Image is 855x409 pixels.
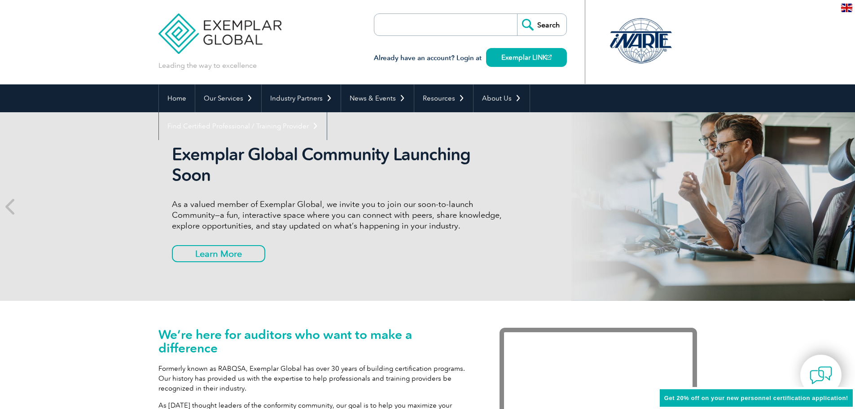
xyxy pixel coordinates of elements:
[158,328,473,355] h1: We’re here for auditors who want to make a difference
[159,84,195,112] a: Home
[159,112,327,140] a: Find Certified Professional / Training Provider
[195,84,261,112] a: Our Services
[474,84,530,112] a: About Us
[158,364,473,393] p: Formerly known as RABQSA, Exemplar Global has over 30 years of building certification programs. O...
[172,245,265,262] a: Learn More
[664,395,848,401] span: Get 20% off on your new personnel certification application!
[841,4,852,12] img: en
[158,61,257,70] p: Leading the way to excellence
[172,199,509,231] p: As a valued member of Exemplar Global, we invite you to join our soon-to-launch Community—a fun, ...
[810,364,832,387] img: contact-chat.png
[341,84,414,112] a: News & Events
[262,84,341,112] a: Industry Partners
[547,55,552,60] img: open_square.png
[486,48,567,67] a: Exemplar LINK
[172,144,509,185] h2: Exemplar Global Community Launching Soon
[374,53,567,64] h3: Already have an account? Login at
[517,14,566,35] input: Search
[414,84,473,112] a: Resources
